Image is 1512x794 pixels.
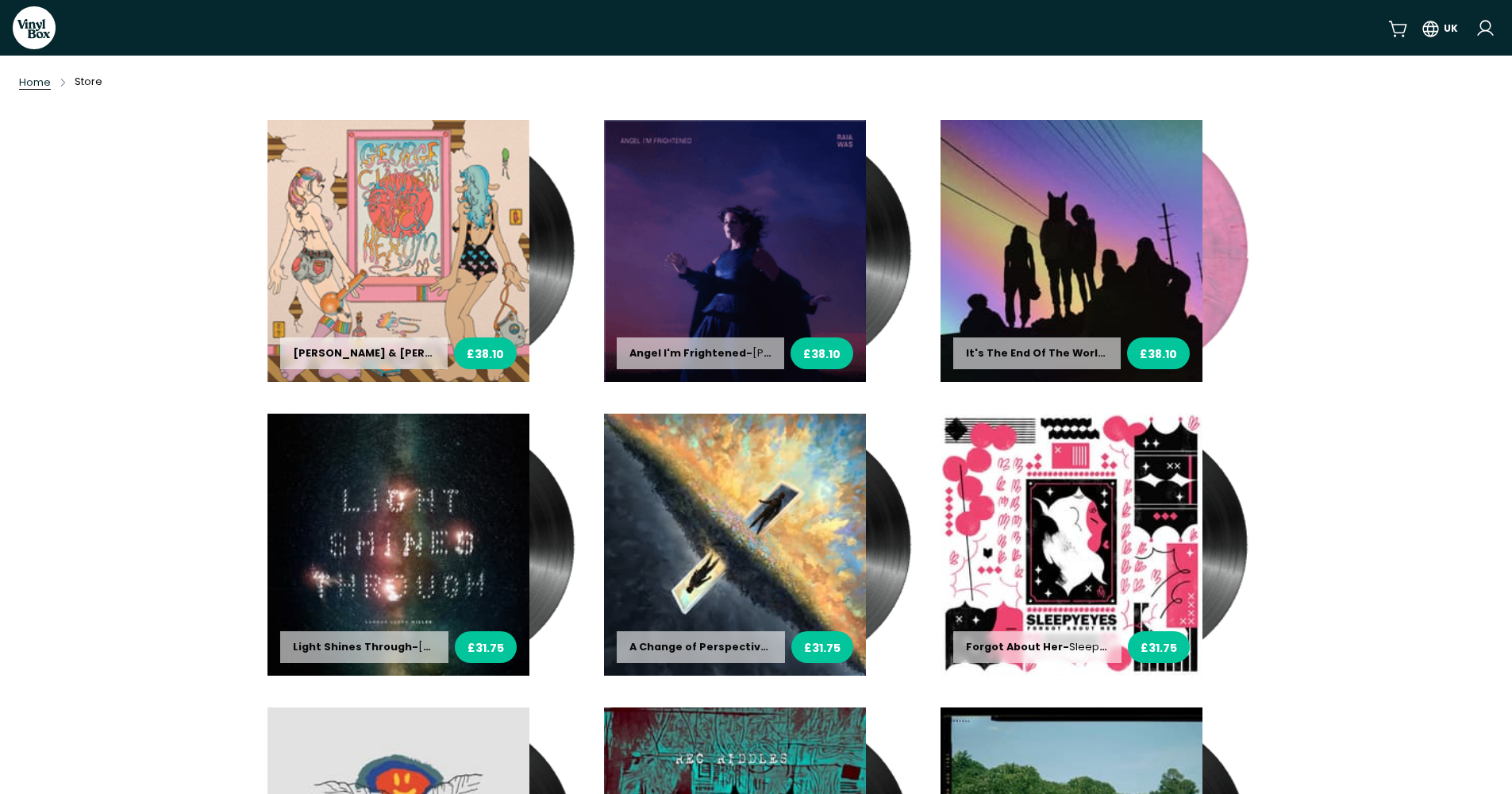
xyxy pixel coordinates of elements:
button: £38.10 [1127,337,1190,369]
button: £38.10 [791,337,853,369]
span: £38.10 [1140,346,1177,363]
span: £38.10 [803,346,841,363]
span: Home [19,75,51,89]
button: £31.75 [791,631,853,663]
a: Home [19,74,51,90]
p: Store [75,74,102,89]
span: £31.75 [467,640,504,657]
button: £31.75 [455,631,517,663]
button: UK [1421,13,1458,42]
div: UK [1444,21,1458,36]
button: £31.75 [1128,631,1190,663]
span: £38.10 [467,346,504,363]
button: £38.10 [454,337,517,369]
span: £31.75 [1141,640,1177,657]
span: £31.75 [804,640,841,657]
